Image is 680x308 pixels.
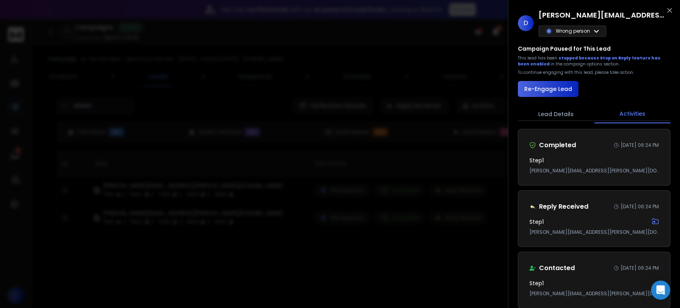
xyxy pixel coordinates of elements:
button: Activities [594,105,671,123]
h1: [PERSON_NAME][EMAIL_ADDRESS][PERSON_NAME][DOMAIN_NAME] [539,10,666,21]
p: [PERSON_NAME][EMAIL_ADDRESS][PERSON_NAME][DOMAIN_NAME] [529,168,659,174]
span: D [518,15,534,31]
p: [DATE] 06:24 PM [621,142,659,148]
div: Completed [529,140,576,150]
p: [PERSON_NAME][EMAIL_ADDRESS][PERSON_NAME][DOMAIN_NAME] [529,229,659,235]
button: Re-Engage Lead [518,81,578,97]
div: Open Intercom Messenger [651,280,670,300]
div: Reply Received [529,202,588,211]
p: Wrong person [556,28,590,34]
h3: Campaign Paused for This Lead [518,45,611,53]
h3: Step 1 [529,279,544,287]
div: Contacted [529,263,575,273]
p: [PERSON_NAME][EMAIL_ADDRESS][PERSON_NAME][DOMAIN_NAME] [529,290,659,297]
p: To continue engaging with this lead, please take action. [518,69,634,75]
div: This lead has been in the campaign options section. [518,55,670,67]
h3: Step 1 [529,156,544,164]
p: [DATE] 06:24 PM [621,265,659,271]
h3: Step 1 [529,218,544,226]
p: [DATE] 06:24 PM [621,203,659,210]
button: Lead Details [518,105,594,123]
span: stopped because Stop on Reply feature has been enabled [518,55,660,67]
